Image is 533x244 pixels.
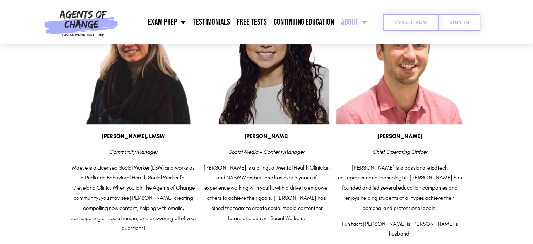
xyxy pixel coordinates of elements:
[144,13,189,31] a: Exam Prep
[233,13,270,31] a: Free Tests
[122,13,370,31] nav: Menu
[70,163,197,234] p: Maeve is a Licensed Social Worker (LSW) and works as a Pediatric Behavioral Health Social Worker ...
[244,133,288,139] b: [PERSON_NAME]
[377,133,422,139] b: [PERSON_NAME]
[109,149,158,155] em: Community Manager
[336,163,463,213] p: [PERSON_NAME] is a passionate EdTech entrepreneur and technologist. [PERSON_NAME] has founded and...
[336,219,463,239] p: Fun fact: [PERSON_NAME] is [PERSON_NAME]’s husband!
[203,163,329,224] p: [PERSON_NAME] is a bilingual Mental Health Clinician and NASW Member. She has over 6 years of exp...
[395,20,427,25] span: Enroll Now
[228,149,305,155] em: Social Media + Content Manager
[383,14,438,31] a: Enroll Now
[102,133,165,139] b: [PERSON_NAME], LMSW
[372,149,427,155] em: Chief Operating Officer
[337,13,370,31] a: About
[438,14,480,31] a: SIGN IN
[270,13,337,31] a: Continuing Education
[450,20,469,25] span: SIGN IN
[189,13,233,31] a: Testimonials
